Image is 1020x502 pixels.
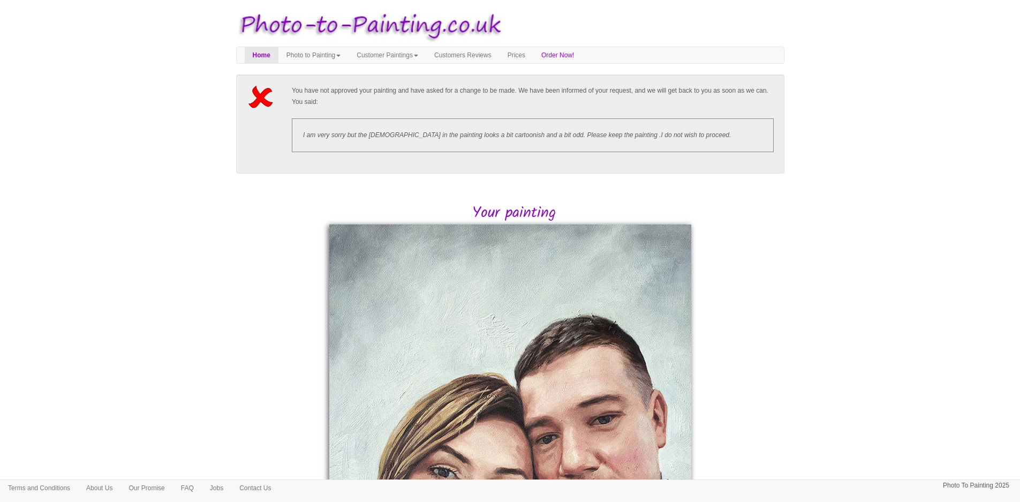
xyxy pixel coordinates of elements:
h2: Your painting [244,205,784,222]
a: Contact Us [231,480,279,496]
a: Jobs [202,480,231,496]
a: Customer Paintings [349,47,426,63]
a: Home [245,47,278,63]
p: Photo To Painting 2025 [943,480,1009,491]
a: Our Promise [120,480,172,496]
p: You have not approved your painting and have asked for a change to be made. We have been informed... [292,85,774,108]
a: Customers Reviews [426,47,500,63]
img: Not Approved [247,85,278,109]
img: Photo to Painting [231,5,505,47]
i: I am very sorry but the [DEMOGRAPHIC_DATA] in the painting looks a bit cartoonish and a bit odd. ... [303,131,731,139]
a: About Us [78,480,120,496]
a: Photo to Painting [278,47,349,63]
a: Prices [500,47,533,63]
a: Order Now! [533,47,582,63]
a: FAQ [173,480,202,496]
